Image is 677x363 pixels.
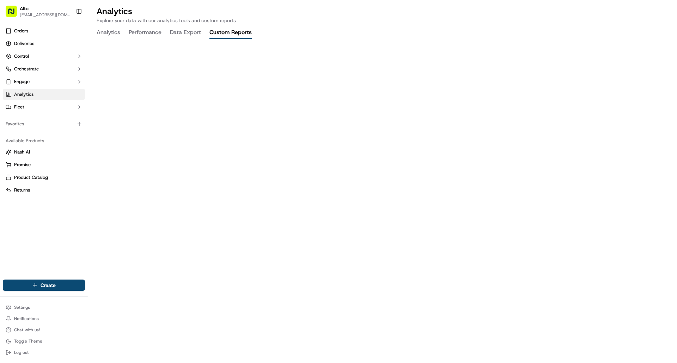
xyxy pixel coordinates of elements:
[3,325,85,335] button: Chat with us!
[67,157,113,164] span: API Documentation
[3,314,85,324] button: Notifications
[14,305,30,310] span: Settings
[50,174,85,180] a: Powered byPylon
[97,27,120,39] button: Analytics
[109,90,128,99] button: See all
[14,338,42,344] span: Toggle Theme
[6,149,82,155] a: Nash AI
[14,327,40,333] span: Chat with us!
[14,162,31,168] span: Promise
[3,184,85,196] button: Returns
[97,17,669,24] p: Explore your data with our analytics tools and custom reports
[41,282,56,289] span: Create
[3,146,85,158] button: Nash AI
[6,187,82,193] a: Returns
[14,91,33,98] span: Analytics
[4,155,57,167] a: 📗Knowledge Base
[14,149,30,155] span: Nash AI
[14,350,29,355] span: Log out
[14,28,28,34] span: Orders
[70,175,85,180] span: Pylon
[14,187,30,193] span: Returns
[3,63,85,75] button: Orchestrate
[22,109,75,115] span: Wisdom [PERSON_NAME]
[3,3,73,20] button: Alto[EMAIL_ADDRESS][DOMAIN_NAME]
[3,159,85,170] button: Promise
[3,38,85,49] a: Deliveries
[7,102,18,116] img: Wisdom Oko
[3,76,85,87] button: Engage
[3,336,85,346] button: Toggle Theme
[97,6,669,17] h2: Analytics
[3,118,85,130] div: Favorites
[3,89,85,100] a: Analytics
[6,174,82,181] a: Product Catalog
[14,53,29,60] span: Control
[209,27,252,39] button: Custom Reports
[129,27,161,39] button: Performance
[14,157,54,164] span: Knowledge Base
[14,40,34,47] span: Deliveries
[14,66,39,72] span: Orchestrate
[60,158,65,164] div: 💻
[170,27,201,39] button: Data Export
[57,155,116,167] a: 💻API Documentation
[3,51,85,62] button: Control
[77,109,79,115] span: •
[3,280,85,291] button: Create
[62,128,77,134] span: [DATE]
[22,128,57,134] span: [PERSON_NAME]
[80,109,95,115] span: [DATE]
[59,128,61,134] span: •
[3,135,85,146] div: Available Products
[14,104,24,110] span: Fleet
[20,5,29,12] button: Alto
[3,25,85,37] a: Orders
[7,121,18,133] img: Waqas Arshad
[120,69,128,78] button: Start new chat
[20,12,70,18] button: [EMAIL_ADDRESS][DOMAIN_NAME]
[7,92,47,97] div: Past conversations
[14,174,48,181] span: Product Catalog
[14,109,20,115] img: 1736555255976-a54dd68f-1ca7-489b-9aae-adbdc363a1c4
[7,158,13,164] div: 📗
[14,316,39,321] span: Notifications
[3,172,85,183] button: Product Catalog
[3,302,85,312] button: Settings
[88,39,677,363] iframe: Custom Reports
[3,348,85,357] button: Log out
[3,101,85,113] button: Fleet
[6,162,82,168] a: Promise
[14,79,30,85] span: Engage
